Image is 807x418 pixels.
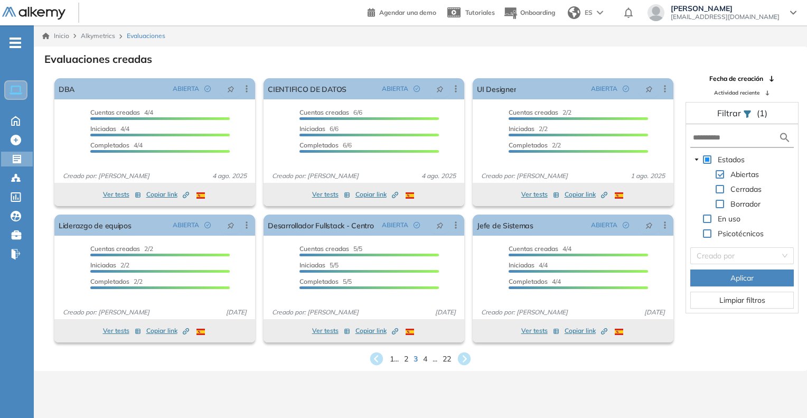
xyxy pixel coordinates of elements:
span: [EMAIL_ADDRESS][DOMAIN_NAME] [671,13,780,21]
span: Estados [716,153,747,166]
span: ABIERTA [382,220,408,230]
span: 1 ago. 2025 [626,171,669,181]
span: Iniciadas [509,125,534,133]
span: Cerradas [728,183,764,196]
span: Alkymetrics [81,32,115,40]
img: ESP [196,192,205,199]
span: Creado por: [PERSON_NAME] [59,171,154,181]
span: Completados [509,141,548,149]
img: world [568,6,580,19]
span: pushpin [227,85,234,93]
span: Abiertas [728,168,761,181]
span: Cuentas creadas [509,108,558,116]
a: UI Designer [477,78,516,99]
span: check-circle [204,86,211,92]
button: Limpiar filtros [690,292,794,309]
span: Tutoriales [465,8,495,16]
span: Completados [299,141,339,149]
span: Agendar una demo [379,8,436,16]
span: check-circle [414,86,420,92]
span: Cuentas creadas [299,108,349,116]
span: 4/4 [90,141,143,149]
span: Copiar link [355,190,398,199]
span: check-circle [204,222,211,228]
span: [DATE] [222,308,251,317]
a: Inicio [42,31,69,41]
img: ESP [615,192,623,199]
span: Iniciadas [90,125,116,133]
span: 22 [443,354,451,365]
span: Copiar link [355,326,398,336]
button: pushpin [637,80,661,97]
span: Borrador [730,199,761,209]
span: 6/6 [299,141,352,149]
span: 4/4 [90,125,129,133]
span: 4 [423,354,427,365]
img: Logo [2,7,65,20]
button: pushpin [637,217,661,234]
span: Iniciadas [90,261,116,269]
span: 4 ago. 2025 [417,171,460,181]
span: En uso [716,212,743,225]
img: ESP [406,192,414,199]
span: Copiar link [146,326,189,336]
span: 2/2 [509,125,548,133]
i: - [10,42,21,44]
span: Iniciadas [509,261,534,269]
span: ABIERTA [591,84,617,94]
span: Filtrar [717,108,743,118]
span: Creado por: [PERSON_NAME] [477,171,572,181]
button: Ver tests [521,188,559,201]
img: search icon [778,131,791,144]
span: [DATE] [431,308,460,317]
span: Estados [718,155,745,164]
a: Agendar una demo [368,5,436,18]
button: Ver tests [312,188,350,201]
span: pushpin [436,85,444,93]
button: Copiar link [146,188,189,201]
span: check-circle [623,222,629,228]
span: Completados [299,277,339,285]
span: pushpin [227,221,234,229]
span: check-circle [623,86,629,92]
button: Ver tests [312,324,350,337]
span: En uso [718,214,740,224]
span: Completados [509,277,548,285]
span: 5/5 [299,245,362,253]
span: (1) [757,107,767,119]
button: Copiar link [355,324,398,337]
button: Ver tests [103,324,141,337]
span: ABIERTA [382,84,408,94]
span: 5/5 [299,277,352,285]
span: Cuentas creadas [299,245,349,253]
span: 2/2 [90,261,129,269]
span: ABIERTA [173,220,199,230]
a: CIENTIFICO DE DATOS [268,78,346,99]
img: arrow [597,11,603,15]
span: 6/6 [299,125,339,133]
button: Copiar link [565,324,607,337]
span: Creado por: [PERSON_NAME] [477,308,572,317]
a: DBA [59,78,74,99]
span: 5/5 [299,261,339,269]
span: 2/2 [90,245,153,253]
span: Actividad reciente [714,89,759,97]
button: Copiar link [146,324,189,337]
span: Borrador [728,198,763,210]
img: ESP [196,329,205,335]
span: Fecha de creación [709,74,763,83]
button: pushpin [428,80,452,97]
span: Cuentas creadas [509,245,558,253]
span: check-circle [414,222,420,228]
a: Desarrollador Fullstack - Centro [268,215,374,236]
button: pushpin [219,217,242,234]
span: 1 ... [390,354,399,365]
img: ESP [615,329,623,335]
span: 4/4 [90,108,153,116]
span: Cerradas [730,184,762,194]
span: Psicotécnicos [716,227,766,240]
span: [DATE] [640,308,669,317]
span: Creado por: [PERSON_NAME] [268,308,363,317]
span: pushpin [645,221,653,229]
span: 4 ago. 2025 [208,171,251,181]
